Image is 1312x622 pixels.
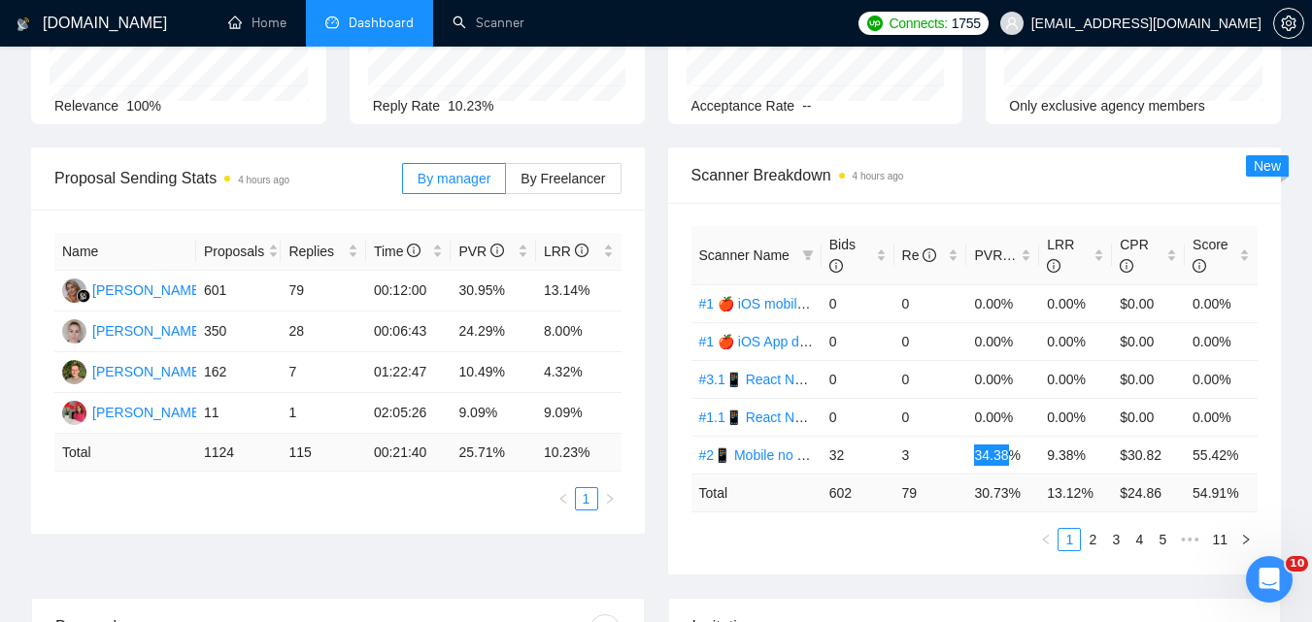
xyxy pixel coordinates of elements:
td: 00:21:40 [366,434,452,472]
span: left [1040,534,1052,545]
button: left [1034,528,1058,551]
td: $30.82 [1112,436,1185,474]
a: 1 [576,488,597,509]
div: [PERSON_NAME] [92,279,204,301]
img: P [62,360,86,384]
li: 11 [1205,528,1234,551]
td: 79 [281,271,366,311]
span: Time [374,244,421,259]
td: 601 [196,271,282,311]
img: upwork-logo.png [867,16,883,31]
span: Scanner Name [699,247,790,263]
li: Next Page [598,487,622,510]
span: New [1254,158,1281,174]
span: LRR [1047,237,1074,274]
td: 1 [281,393,366,434]
span: 10.23% [448,98,493,114]
span: Relevance [54,98,118,114]
td: 0 [894,284,967,322]
span: info-circle [1120,259,1133,273]
img: TK [62,319,86,344]
a: #1 🍎 iOS mobile developer/development [PERSON_NAME] (Tam) 07/03 Profile Changed [699,296,1243,311]
span: right [604,493,616,505]
td: 25.71 % [451,434,536,472]
button: setting [1273,8,1304,39]
a: #1.1📱 React Native Evhen [699,409,866,425]
td: 1124 [196,434,282,472]
a: setting [1273,16,1304,31]
td: 0.00% [1185,284,1258,322]
span: info-circle [1047,259,1060,273]
a: P[PERSON_NAME] [62,363,204,378]
li: 2 [1081,528,1104,551]
a: MC[PERSON_NAME] [62,281,204,297]
th: Name [54,233,196,271]
span: info-circle [1193,259,1206,273]
img: MC [62,278,86,303]
td: 602 [822,474,894,511]
a: 5 [1152,529,1173,550]
li: 4 [1127,528,1151,551]
span: Re [902,247,937,263]
div: [PERSON_NAME] [92,361,204,382]
td: 0.00% [966,322,1039,360]
span: setting [1274,16,1303,31]
a: 1 [1059,529,1080,550]
td: $ 24.86 [1112,474,1185,511]
a: OT[PERSON_NAME] [62,404,204,419]
td: 7 [281,352,366,393]
a: TK[PERSON_NAME] [62,322,204,338]
td: 0 [822,360,894,398]
td: 30.73 % [966,474,1039,511]
td: 0.00% [966,398,1039,436]
time: 4 hours ago [853,171,904,181]
a: 4 [1128,529,1150,550]
iframe: Intercom live chat [1246,556,1293,603]
td: 0.00% [966,360,1039,398]
td: 9.09% [451,393,536,434]
td: 0.00% [1039,398,1112,436]
td: 350 [196,311,282,352]
span: ••• [1174,528,1205,551]
td: 162 [196,352,282,393]
time: 4 hours ago [238,175,289,185]
span: By Freelancer [521,171,605,186]
li: 1 [1058,528,1081,551]
td: 34.38% [966,436,1039,474]
li: 3 [1104,528,1127,551]
li: 1 [575,487,598,510]
span: By manager [418,171,490,186]
span: PVR [458,244,504,259]
td: 0.00% [1185,360,1258,398]
div: [PERSON_NAME] [92,320,204,342]
td: 10.23 % [536,434,622,472]
td: 30.95% [451,271,536,311]
td: 0.00% [1039,284,1112,322]
span: 1755 [952,13,981,34]
a: 2 [1082,529,1103,550]
span: Scanner Breakdown [691,163,1259,187]
span: Proposal Sending Stats [54,166,402,190]
td: 55.42% [1185,436,1258,474]
button: right [1234,528,1258,551]
span: PVR [974,247,1020,263]
span: Dashboard [349,15,414,31]
li: 5 [1151,528,1174,551]
td: 115 [281,434,366,472]
span: filter [802,249,814,261]
td: 11 [196,393,282,434]
td: 3 [894,436,967,474]
td: 0 [822,322,894,360]
a: #3.1📱 React Native Evhen / Another categories [699,372,991,387]
span: left [557,493,569,505]
span: right [1240,534,1252,545]
td: 0 [894,398,967,436]
img: gigradar-bm.png [77,289,90,303]
td: 32 [822,436,894,474]
span: info-circle [490,244,504,257]
li: Next 5 Pages [1174,528,1205,551]
td: $0.00 [1112,398,1185,436]
td: 0.00% [1039,322,1112,360]
td: 13.12 % [1039,474,1112,511]
span: Score [1193,237,1228,274]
